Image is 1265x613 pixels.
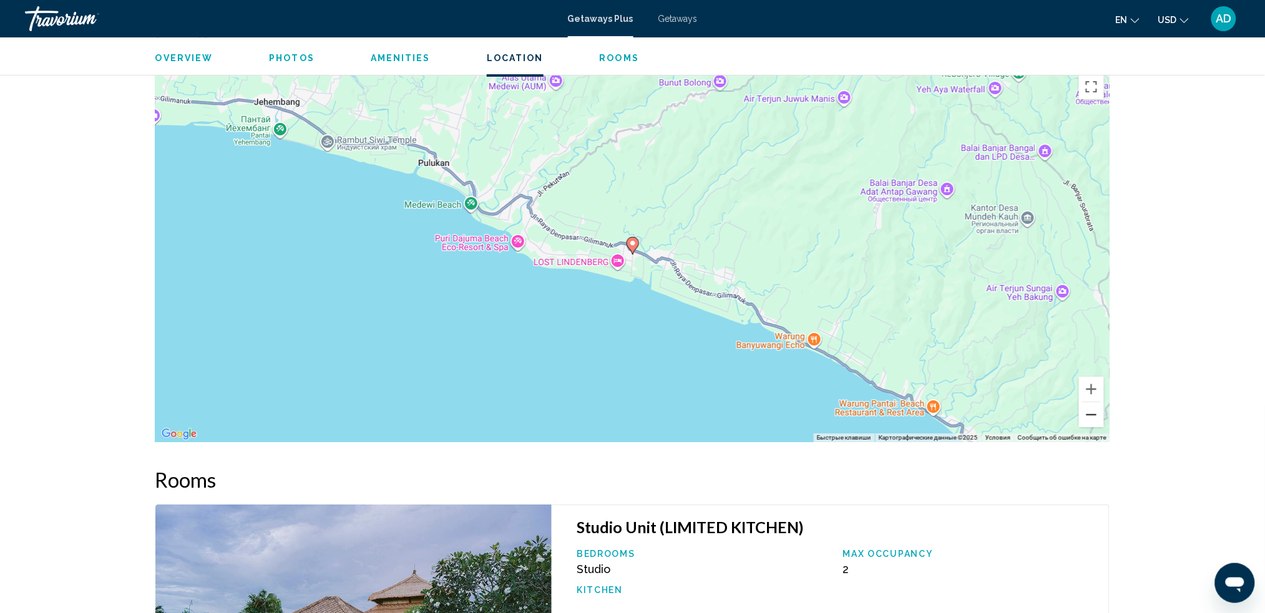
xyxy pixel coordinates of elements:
[487,53,544,63] span: Location
[371,53,431,63] span: Amenities
[1079,377,1104,402] button: Увеличить
[600,52,640,64] button: Rooms
[1208,6,1240,32] button: User Menu
[155,53,213,63] span: Overview
[658,14,698,24] a: Getaways
[577,518,1096,536] h3: Studio Unit (LIMITED KITCHEN)
[577,549,831,559] p: Bedrooms
[1116,11,1140,29] button: Change language
[1116,15,1128,25] span: en
[1079,74,1104,99] button: Включить полноэкранный режим
[1018,434,1106,441] a: Сообщить об ошибке на карте
[1215,563,1255,603] iframe: Кнопка запуска окна обмена сообщениями
[159,426,200,442] img: Google
[600,53,640,63] span: Rooms
[371,52,431,64] button: Amenities
[817,433,871,442] button: Быстрые клавиши
[269,52,315,64] button: Photos
[1079,402,1104,427] button: Уменьшить
[155,52,213,64] button: Overview
[879,434,978,441] span: Картографические данные ©2025
[1158,11,1189,29] button: Change currency
[25,6,555,31] a: Travorium
[155,467,1110,492] h2: Rooms
[1158,15,1177,25] span: USD
[843,562,849,576] span: 2
[843,549,1097,559] p: Max Occupancy
[159,426,200,442] a: Открыть эту область в Google Картах (в новом окне)
[269,53,315,63] span: Photos
[577,562,610,576] span: Studio
[568,14,633,24] a: Getaways Plus
[985,434,1010,441] a: Условия (ссылка откроется в новой вкладке)
[487,52,544,64] button: Location
[577,585,831,595] p: Kitchen
[1216,12,1232,25] span: AD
